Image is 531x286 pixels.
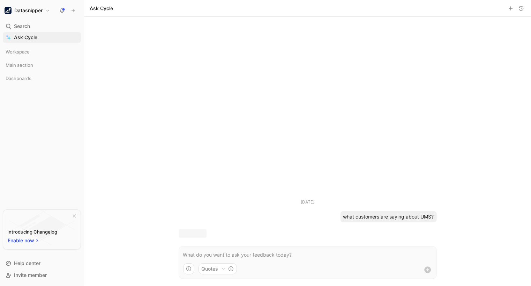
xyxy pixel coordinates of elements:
div: Introducing Changelog [7,228,57,236]
div: Workspace [3,47,81,57]
span: Enable now [8,236,35,245]
div: Help center [3,258,81,269]
div: Dashboards [3,73,81,86]
span: Workspace [6,48,30,55]
a: Ask Cycle [3,32,81,43]
div: Invite member [3,270,81,280]
div: [DATE] [301,199,314,206]
div: Main section [3,60,81,70]
span: Dashboards [6,75,31,82]
span: Search [14,22,30,30]
span: Help center [14,260,40,266]
div: Search [3,21,81,31]
button: Enable now [7,236,40,245]
div: what customers are saying about UMS? [341,211,437,222]
button: Quotes [199,263,237,274]
h1: Datasnipper [14,7,43,14]
span: Invite member [14,272,47,278]
span: Ask Cycle [14,33,37,42]
h1: Ask Cycle [90,5,113,12]
span: Main section [6,62,33,69]
button: DatasnipperDatasnipper [3,6,52,15]
img: Datasnipper [5,7,12,14]
img: bg-BLZuj68n.svg [9,210,75,245]
div: Main section [3,60,81,72]
div: Dashboards [3,73,81,84]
